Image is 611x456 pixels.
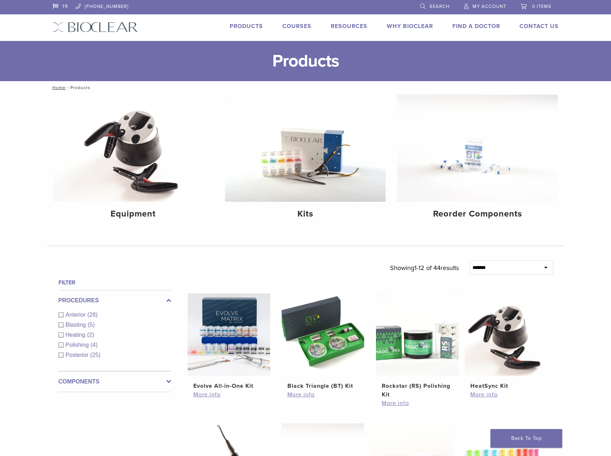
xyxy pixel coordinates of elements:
img: Kits [225,94,386,202]
span: Anterior [66,312,88,318]
span: (25) [90,352,100,358]
a: Black Triangle (BT) KitBlack Triangle (BT) Kit [281,293,365,390]
img: Black Triangle (BT) Kit [282,293,364,376]
span: 0 items [532,4,551,9]
h2: Rockstar (RS) Polishing Kit [382,382,453,399]
span: / [66,86,70,89]
h2: HeatSync Kit [470,382,541,390]
img: Rockstar (RS) Polishing Kit [376,293,459,376]
a: Equipment [53,94,214,225]
img: Equipment [53,94,214,202]
a: Evolve All-in-One KitEvolve All-in-One Kit [187,293,271,390]
h4: Kits [231,208,380,220]
span: 1-12 of 44 [414,264,441,272]
span: Heating [66,332,87,338]
h2: Evolve All-in-One Kit [193,382,264,390]
h4: Equipment [59,208,208,220]
a: HeatSync KitHeatSync Kit [464,293,548,390]
span: Posterior [66,352,90,358]
a: Products [230,23,263,30]
label: Procedures [58,296,171,305]
a: Back To Top [490,429,562,448]
a: Home [50,85,66,90]
a: Why Bioclear [387,23,433,30]
h4: Reorder Components [403,208,552,220]
h2: Black Triangle (BT) Kit [287,382,358,390]
a: Resources [331,23,367,30]
a: More info [287,390,358,399]
span: Polishing [66,342,91,348]
p: Showing results [390,260,459,275]
a: More info [382,399,453,408]
a: Find A Doctor [452,23,500,30]
a: Courses [282,23,311,30]
label: Components [58,377,171,386]
span: Search [429,4,450,9]
span: (28) [88,312,98,318]
span: (4) [90,342,98,348]
span: (5) [88,322,95,328]
a: More info [470,390,541,399]
img: Bioclear [53,22,138,32]
img: Evolve All-in-One Kit [188,293,270,376]
img: Reorder Components [397,94,558,202]
span: Blasting [66,322,88,328]
a: Kits [225,94,386,225]
h4: Filter [58,278,171,287]
a: More info [193,390,264,399]
span: (2) [87,332,94,338]
nav: Products [47,81,564,94]
img: HeatSync Kit [465,293,547,376]
a: Rockstar (RS) Polishing KitRockstar (RS) Polishing Kit [376,293,459,399]
span: My Account [473,4,506,9]
a: Contact Us [520,23,559,30]
a: Reorder Components [397,94,558,225]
